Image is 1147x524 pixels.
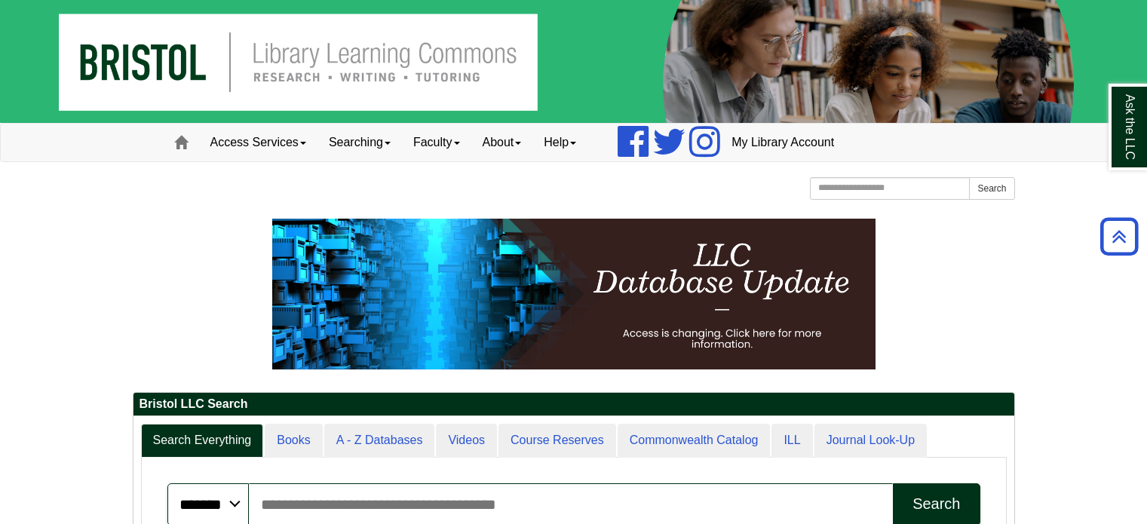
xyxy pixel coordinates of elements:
[272,219,876,369] img: HTML tutorial
[471,124,533,161] a: About
[814,424,927,458] a: Journal Look-Up
[436,424,497,458] a: Videos
[969,177,1014,200] button: Search
[498,424,616,458] a: Course Reserves
[402,124,471,161] a: Faculty
[771,424,812,458] a: ILL
[324,424,435,458] a: A - Z Databases
[532,124,587,161] a: Help
[912,495,960,513] div: Search
[141,424,264,458] a: Search Everything
[199,124,317,161] a: Access Services
[618,424,771,458] a: Commonwealth Catalog
[317,124,402,161] a: Searching
[1095,226,1143,247] a: Back to Top
[720,124,845,161] a: My Library Account
[265,424,322,458] a: Books
[133,393,1014,416] h2: Bristol LLC Search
